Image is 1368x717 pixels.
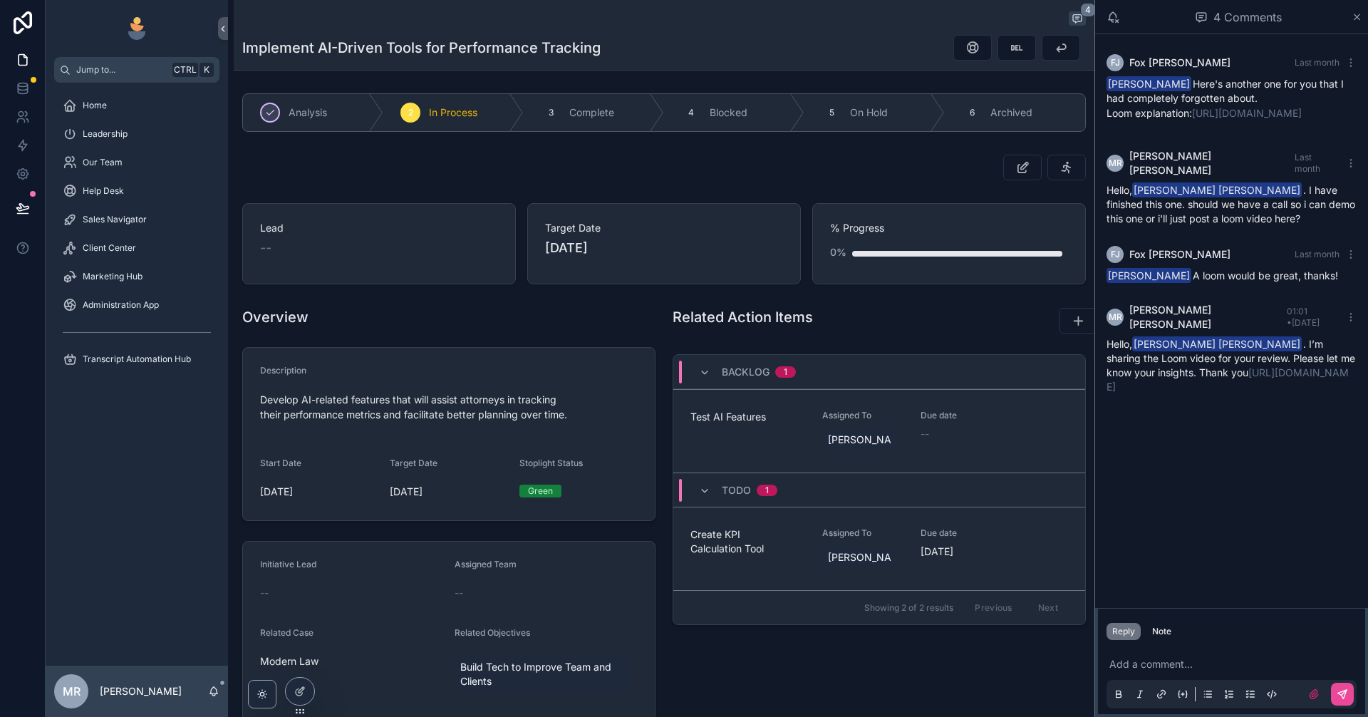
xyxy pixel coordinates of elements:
[83,157,123,168] span: Our Team
[54,178,219,204] a: Help Desk
[673,389,1085,473] a: Test AI FeaturesAssigned To[PERSON_NAME]Due date--
[260,365,306,376] span: Description
[549,107,554,118] span: 3
[830,221,1068,235] span: % Progress
[76,64,167,76] span: Jump to...
[54,150,219,175] a: Our Team
[545,221,783,235] span: Target Date
[242,38,601,58] h1: Implement AI-Driven Tools for Performance Tracking
[1129,247,1230,262] span: Fox [PERSON_NAME]
[54,264,219,289] a: Marketing Hub
[921,427,929,441] span: --
[54,93,219,118] a: Home
[1192,107,1302,119] a: [URL][DOMAIN_NAME]
[54,346,219,372] a: Transcript Automation Hub
[260,238,271,258] span: --
[970,107,975,118] span: 6
[408,107,413,118] span: 2
[673,507,1085,590] a: Create KPI Calculation ToolAssigned To[PERSON_NAME]Due date[DATE]
[201,64,212,76] span: K
[829,107,834,118] span: 5
[828,433,893,447] span: [PERSON_NAME]
[260,586,269,600] span: --
[921,527,1002,539] span: Due date
[1111,57,1120,68] span: FJ
[1107,76,1191,91] span: [PERSON_NAME]
[455,627,530,638] span: Related Objectives
[260,485,378,499] span: [DATE]
[1132,336,1302,351] span: [PERSON_NAME] [PERSON_NAME]
[1213,9,1282,26] span: 4 Comments
[921,410,1002,421] span: Due date
[822,547,898,567] a: [PERSON_NAME]
[1107,105,1357,120] p: Loom explanation:
[54,292,219,318] a: Administration App
[455,586,463,600] span: --
[1146,623,1177,640] button: Note
[765,485,769,496] div: 1
[1107,623,1141,640] button: Reply
[260,221,498,235] span: Lead
[63,683,81,700] span: MR
[822,410,904,421] span: Assigned To
[1129,303,1287,331] span: [PERSON_NAME] [PERSON_NAME]
[1295,152,1320,174] span: Last month
[1080,3,1096,17] span: 4
[1109,311,1122,323] span: MR
[864,602,953,614] span: Showing 2 of 2 results
[54,121,219,147] a: Leadership
[1111,249,1120,260] span: FJ
[528,485,553,497] div: Green
[1295,57,1339,68] span: Last month
[125,17,148,40] img: App logo
[830,238,846,267] div: 0%
[455,559,517,569] span: Assigned Team
[1129,149,1295,177] span: [PERSON_NAME] [PERSON_NAME]
[690,527,805,556] span: Create KPI Calculation Tool
[822,527,904,539] span: Assigned To
[1109,158,1122,169] span: MR
[54,57,219,83] button: Jump to...CtrlK
[1069,11,1086,29] button: 4
[1107,338,1355,393] span: Hello, . I’m sharing the Loom video for your review. Please let me know your insights. Thank you
[673,307,813,327] h1: Related Action Items
[260,559,316,569] span: Initiative Lead
[83,271,142,282] span: Marketing Hub
[1107,269,1338,282] span: A loom would be great, thanks!
[784,366,787,378] div: 1
[289,105,327,120] span: Analysis
[83,185,124,197] span: Help Desk
[83,354,191,365] span: Transcript Automation Hub
[390,485,508,499] span: [DATE]
[260,458,301,468] span: Start Date
[46,83,228,391] div: scrollable content
[260,392,638,422] p: Develop AI-related features that will assist attorneys in tracking their performance metrics and ...
[242,307,309,327] h1: Overview
[710,105,747,120] span: Blocked
[260,627,313,638] span: Related Case
[828,550,893,564] span: [PERSON_NAME]
[822,430,898,450] a: [PERSON_NAME]
[1129,56,1230,70] span: Fox [PERSON_NAME]
[1107,184,1355,225] span: Hello, . I have finished this one. should we have a call so i can demo this one or i'll just post...
[54,235,219,261] a: Client Center
[1107,77,1357,120] div: Here's another one for you that I had completely forgotten about.
[1152,626,1171,637] div: Note
[722,365,769,379] span: Backlog
[688,107,694,118] span: 4
[83,100,107,111] span: Home
[260,654,318,669] span: Modern Law
[1107,268,1191,283] span: [PERSON_NAME]
[1295,249,1339,259] span: Last month
[545,238,588,258] p: [DATE]
[921,545,953,559] p: [DATE]
[100,684,182,698] p: [PERSON_NAME]
[83,214,147,225] span: Sales Navigator
[429,105,477,120] span: In Process
[83,299,159,311] span: Administration App
[54,207,219,232] a: Sales Navigator
[83,128,128,140] span: Leadership
[460,660,626,688] span: Build Tech to Improve Team and Clients
[850,105,888,120] span: On Hold
[690,410,805,424] span: Test AI Features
